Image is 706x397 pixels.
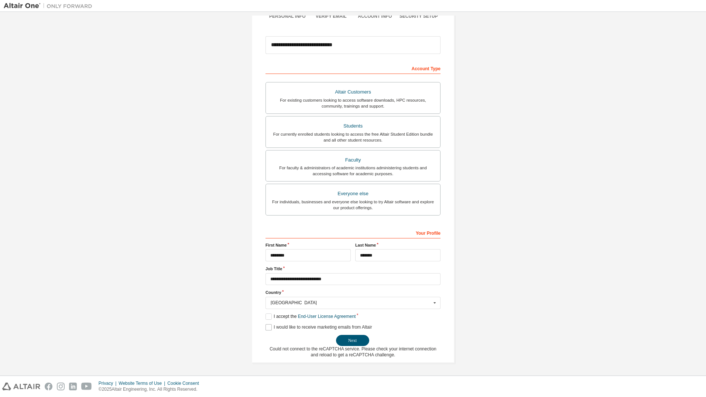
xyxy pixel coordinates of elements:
div: Verify Email [309,13,353,19]
label: Job Title [265,266,441,272]
div: For faculty & administrators of academic institutions administering students and accessing softwa... [270,165,436,177]
button: Next [336,335,369,346]
div: [GEOGRAPHIC_DATA] [271,301,431,305]
div: For individuals, businesses and everyone else looking to try Altair software and explore our prod... [270,199,436,211]
img: facebook.svg [45,383,52,390]
div: Altair Customers [270,87,436,97]
label: I accept the [265,313,356,320]
div: Security Setup [397,13,441,19]
div: Could not connect to the reCAPTCHA service. Please check your internet connection and reload to g... [265,346,441,358]
div: Students [270,121,436,131]
div: Website Terms of Use [119,380,167,386]
p: © 2025 Altair Engineering, Inc. All Rights Reserved. [99,386,203,393]
label: Last Name [355,242,441,248]
div: Account Type [265,62,441,74]
div: Faculty [270,155,436,165]
div: Personal Info [265,13,309,19]
div: Everyone else [270,189,436,199]
a: End-User License Agreement [298,314,356,319]
img: youtube.svg [81,383,92,390]
div: For existing customers looking to access software downloads, HPC resources, community, trainings ... [270,97,436,109]
div: Privacy [99,380,119,386]
div: Your Profile [265,227,441,238]
div: Account Info [353,13,397,19]
div: Cookie Consent [167,380,203,386]
div: For currently enrolled students looking to access the free Altair Student Edition bundle and all ... [270,131,436,143]
label: I would like to receive marketing emails from Altair [265,324,372,330]
label: First Name [265,242,351,248]
img: altair_logo.svg [2,383,40,390]
label: Country [265,289,441,295]
img: Altair One [4,2,96,10]
img: linkedin.svg [69,383,77,390]
img: instagram.svg [57,383,65,390]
